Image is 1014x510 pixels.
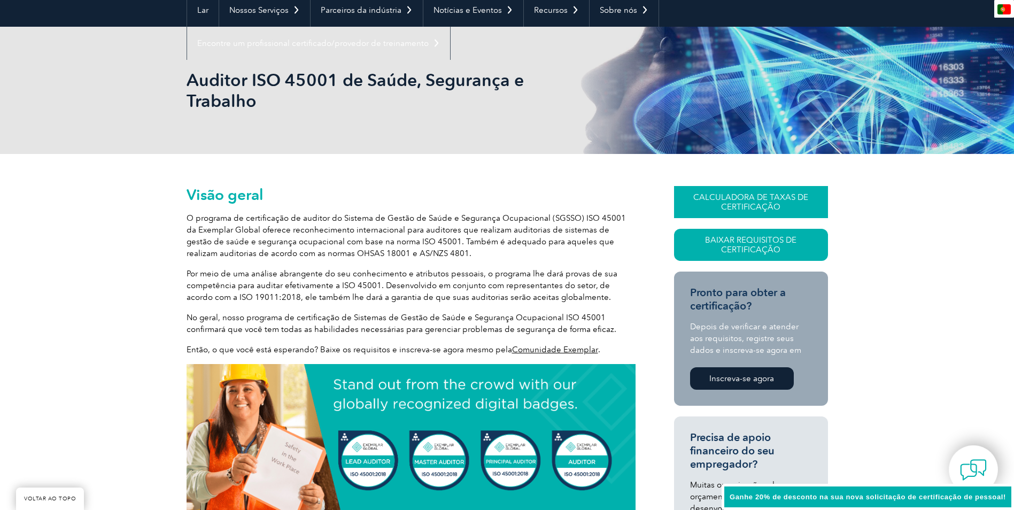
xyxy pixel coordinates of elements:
[674,186,828,218] a: CALCULADORA DE TAXAS DE CERTIFICAÇÃO
[534,5,568,15] font: Recursos
[197,5,208,15] font: Lar
[709,374,774,383] font: Inscreva-se agora
[960,457,987,483] img: contact-chat.png
[321,5,401,15] font: Parceiros da indústria
[229,5,289,15] font: Nossos Serviços
[187,186,264,204] font: Visão geral
[24,496,76,502] font: VOLTAR AO TOPO
[690,367,794,390] a: Inscreva-se agora
[16,488,84,510] a: VOLTAR AO TOPO
[187,345,512,354] font: Então, o que você está esperando? Baixe os requisitos e inscreva-se agora mesmo pela
[187,213,626,258] font: O programa de certificação de auditor do Sistema de Gestão de Saúde e Segurança Ocupacional (SGSS...
[690,286,786,312] font: Pronto para obter a certificação?
[690,322,801,355] font: Depois de verificar e atender aos requisitos, registre seus dados e inscreva-se agora em
[187,313,616,334] font: No geral, nosso programa de certificação de Sistemas de Gestão de Saúde e Segurança Ocupacional I...
[997,4,1011,14] img: pt
[690,431,775,470] font: Precisa de apoio financeiro do seu empregador?
[512,345,598,354] a: Comunidade Exemplar
[434,5,502,15] font: Notícias e Eventos
[197,38,429,48] font: Encontre um profissional certificado/provedor de treinamento
[187,69,524,111] font: Auditor ISO 45001 de Saúde, Segurança e Trabalho
[187,27,450,60] a: Encontre um profissional certificado/provedor de treinamento
[598,345,600,354] font: .
[705,235,796,254] font: Baixar Requisitos de Certificação
[674,229,828,261] a: Baixar Requisitos de Certificação
[600,5,637,15] font: Sobre nós
[187,269,617,302] font: Por meio de uma análise abrangente do seu conhecimento e atributos pessoais, o programa lhe dará ...
[693,192,808,212] font: CALCULADORA DE TAXAS DE CERTIFICAÇÃO
[730,493,1006,501] font: Ganhe 20% de desconto na sua nova solicitação de certificação de pessoal!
